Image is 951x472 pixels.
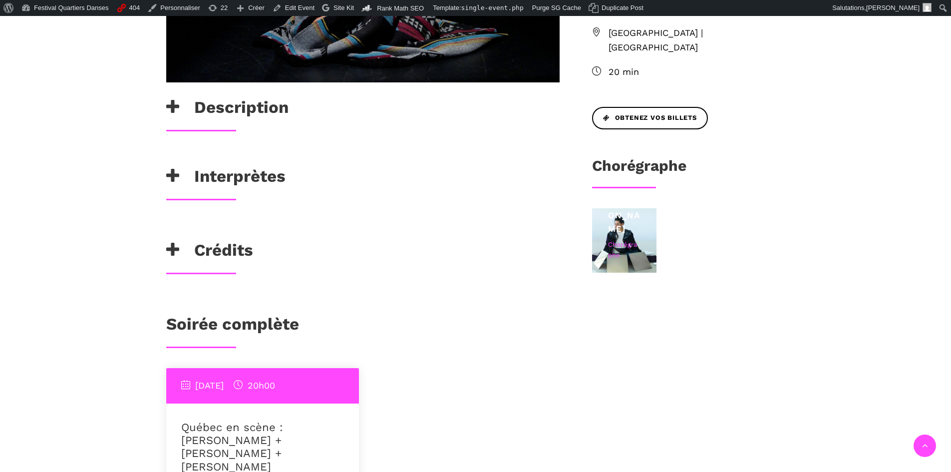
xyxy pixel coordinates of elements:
[609,26,785,55] span: [GEOGRAPHIC_DATA] | [GEOGRAPHIC_DATA]
[461,4,524,11] span: single-event.php
[609,65,785,79] span: 20 min
[234,380,275,391] span: 20h00
[592,157,686,182] h3: Chorégraphe
[166,314,299,339] h3: Soirée complète
[181,380,224,391] span: [DATE]
[166,240,253,265] h3: Crédits
[592,107,708,129] a: Obtenez vos billets
[608,197,640,234] a: [PERSON_NAME]
[166,97,289,122] h3: Description
[608,240,640,261] div: Chorégraphe
[166,166,286,191] h3: Interprètes
[866,4,920,11] span: [PERSON_NAME]
[603,113,697,123] span: Obtenez vos billets
[377,4,424,12] span: Rank Math SEO
[333,4,354,11] span: Site Kit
